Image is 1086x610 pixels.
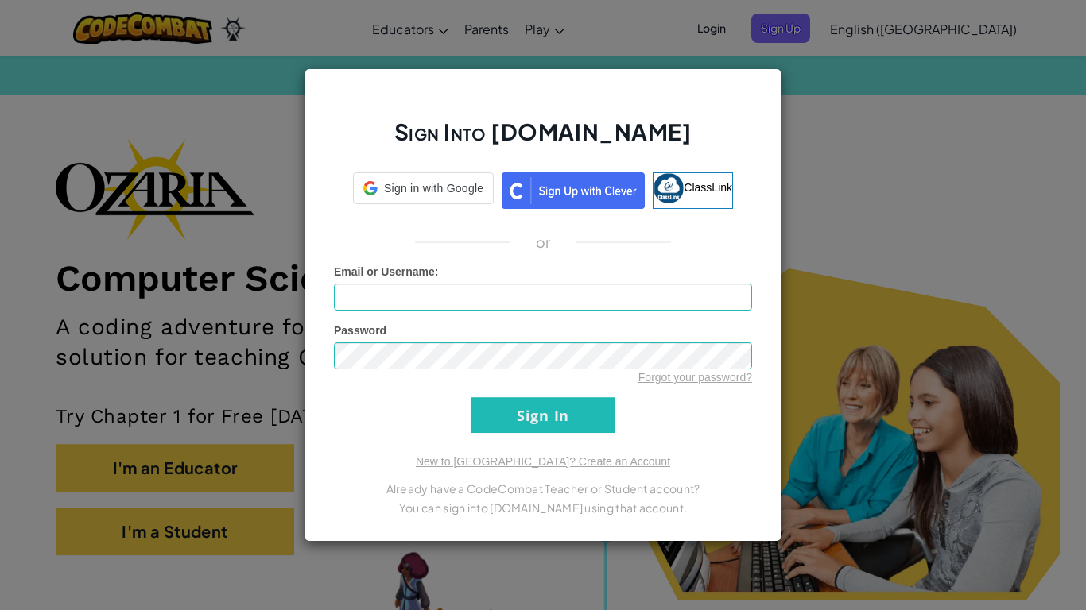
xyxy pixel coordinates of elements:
[334,479,752,498] p: Already have a CodeCombat Teacher or Student account?
[536,233,551,252] p: or
[334,264,439,280] label: :
[353,172,494,209] a: Sign in with Google
[416,455,670,468] a: New to [GEOGRAPHIC_DATA]? Create an Account
[334,324,386,337] span: Password
[384,180,483,196] span: Sign in with Google
[684,181,732,194] span: ClassLink
[654,173,684,203] img: classlink-logo-small.png
[502,172,645,209] img: clever_sso_button@2x.png
[334,498,752,517] p: You can sign into [DOMAIN_NAME] using that account.
[334,265,435,278] span: Email or Username
[471,397,615,433] input: Sign In
[638,371,752,384] a: Forgot your password?
[334,117,752,163] h2: Sign Into [DOMAIN_NAME]
[353,172,494,204] div: Sign in with Google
